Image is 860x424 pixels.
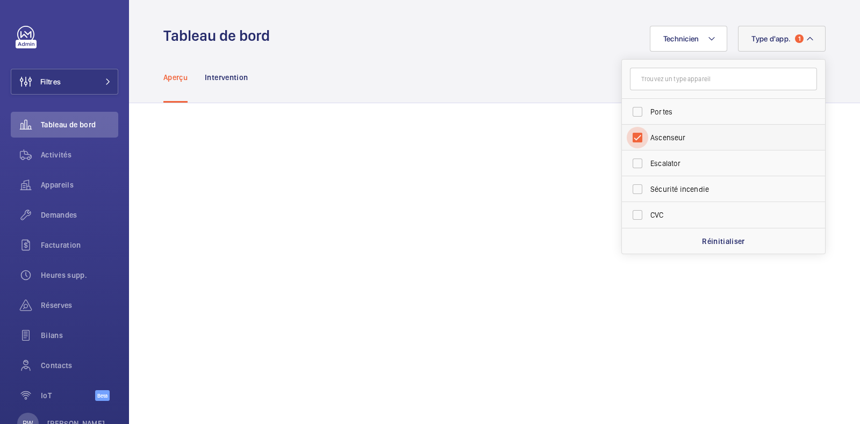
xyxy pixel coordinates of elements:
[663,34,699,43] span: Technicien
[11,69,118,95] button: Filtres
[650,184,798,195] span: Sécurité incendie
[95,390,110,401] span: Beta
[41,149,118,160] span: Activités
[650,158,798,169] span: Escalator
[795,34,804,43] span: 1
[650,210,798,220] span: CVC
[40,76,61,87] span: Filtres
[163,72,188,83] p: Aperçu
[41,390,95,401] span: IoT
[738,26,826,52] button: Type d'app.1
[41,210,118,220] span: Demandes
[751,34,791,43] span: Type d'app.
[41,330,118,341] span: Bilans
[41,119,118,130] span: Tableau de bord
[205,72,248,83] p: Intervention
[41,300,118,311] span: Réserves
[650,106,798,117] span: Portes
[41,240,118,250] span: Facturation
[163,26,276,46] h1: Tableau de bord
[41,270,118,281] span: Heures supp.
[41,360,118,371] span: Contacts
[650,132,798,143] span: Ascenseur
[650,26,728,52] button: Technicien
[630,68,817,90] input: Trouvez un type appareil
[702,236,745,247] p: Réinitialiser
[41,179,118,190] span: Appareils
